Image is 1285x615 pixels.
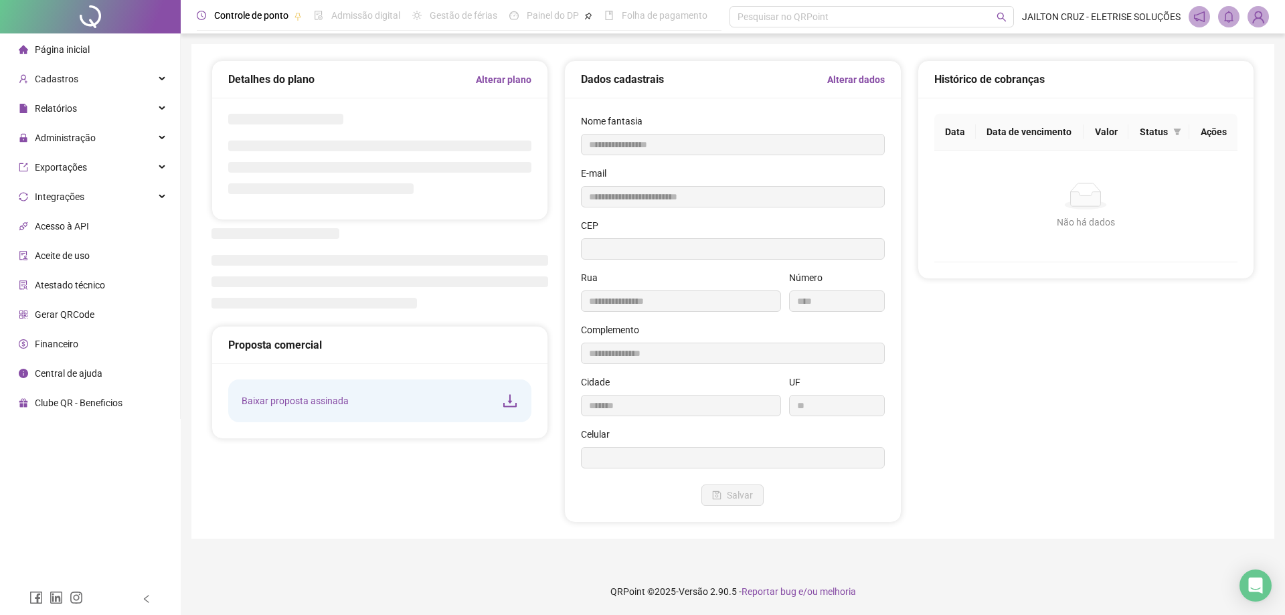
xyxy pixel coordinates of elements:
h5: Dados cadastrais [581,72,664,88]
img: 94463 [1248,7,1268,27]
span: bell [1223,11,1235,23]
label: Complemento [581,323,648,337]
span: pushpin [294,12,302,20]
span: file-done [314,11,323,20]
span: Admissão digital [331,10,400,21]
span: Página inicial [35,44,90,55]
div: Não há dados [950,215,1221,230]
span: Exportações [35,162,87,173]
span: Aceite de uso [35,250,90,261]
span: Cadastros [35,74,78,84]
th: Valor [1084,114,1128,151]
span: Financeiro [35,339,78,349]
span: home [19,45,28,54]
span: Painel do DP [527,10,579,21]
span: book [604,11,614,20]
div: Histórico de cobranças [934,71,1237,88]
span: export [19,163,28,172]
span: api [19,222,28,231]
button: Salvar [701,485,764,506]
span: Integrações [35,191,84,202]
th: Data [934,114,976,151]
span: left [142,594,151,604]
label: Rua [581,270,606,285]
span: solution [19,280,28,290]
footer: QRPoint © 2025 - 2.90.5 - [181,568,1285,615]
div: Proposta comercial [228,337,531,353]
span: Controle de ponto [214,10,288,21]
span: Administração [35,133,96,143]
label: Nome fantasia [581,114,651,128]
span: instagram [70,591,83,604]
span: sync [19,192,28,201]
span: file [19,104,28,113]
span: Relatórios [35,103,77,114]
span: user-add [19,74,28,84]
span: Gerar QRCode [35,309,94,320]
a: Alterar dados [827,72,885,87]
label: Número [789,270,831,285]
th: Data de vencimento [976,114,1084,151]
th: Ações [1189,114,1237,151]
span: notification [1193,11,1205,23]
span: JAILTON CRUZ - ELETRISE SOLUÇÕES [1022,9,1181,24]
label: E-mail [581,166,615,181]
span: info-circle [19,369,28,378]
span: pushpin [584,12,592,20]
span: clock-circle [197,11,206,20]
span: Clube QR - Beneficios [35,398,122,408]
span: Acesso à API [35,221,89,232]
span: Status [1139,124,1168,139]
span: facebook [29,591,43,604]
span: Reportar bug e/ou melhoria [742,586,856,597]
label: CEP [581,218,607,233]
span: linkedin [50,591,63,604]
h5: Detalhes do plano [228,72,315,88]
span: search [997,12,1007,22]
span: download [502,393,518,409]
label: Celular [581,427,618,442]
label: Cidade [581,375,618,389]
span: filter [1171,122,1184,142]
span: Central de ajuda [35,368,102,379]
span: qrcode [19,310,28,319]
span: Atestado técnico [35,280,105,290]
span: gift [19,398,28,408]
span: dollar [19,339,28,349]
div: Open Intercom Messenger [1239,569,1272,602]
span: Baixar proposta assinada [242,393,349,408]
span: sun [412,11,422,20]
span: audit [19,251,28,260]
span: Versão [679,586,708,597]
a: Alterar plano [476,72,531,87]
span: filter [1173,128,1181,136]
span: dashboard [509,11,519,20]
span: Gestão de férias [430,10,497,21]
span: Folha de pagamento [622,10,707,21]
label: UF [789,375,809,389]
span: lock [19,133,28,143]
